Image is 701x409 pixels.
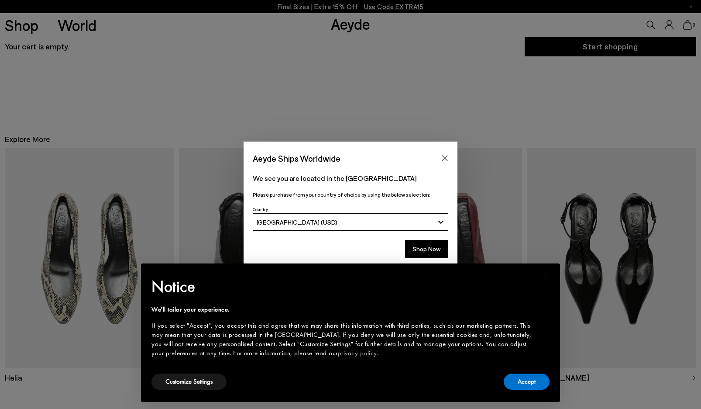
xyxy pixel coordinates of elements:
[253,191,448,199] p: Please purchase from your country of choice by using the below selection:
[536,266,557,287] button: Close this notice
[253,173,448,184] p: We see you are located in the [GEOGRAPHIC_DATA]
[338,349,377,357] a: privacy policy
[257,218,337,226] span: [GEOGRAPHIC_DATA] (USD)
[405,240,448,258] button: Shop Now
[151,321,536,358] div: If you select "Accept", you accept this and agree that we may share this information with third p...
[253,207,268,212] span: Country
[151,305,536,314] div: We'll tailor your experience.
[151,275,536,298] h2: Notice
[543,270,549,283] span: ×
[504,374,550,390] button: Accept
[253,151,340,166] span: Aeyde Ships Worldwide
[438,152,451,165] button: Close
[151,374,227,390] button: Customize Settings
